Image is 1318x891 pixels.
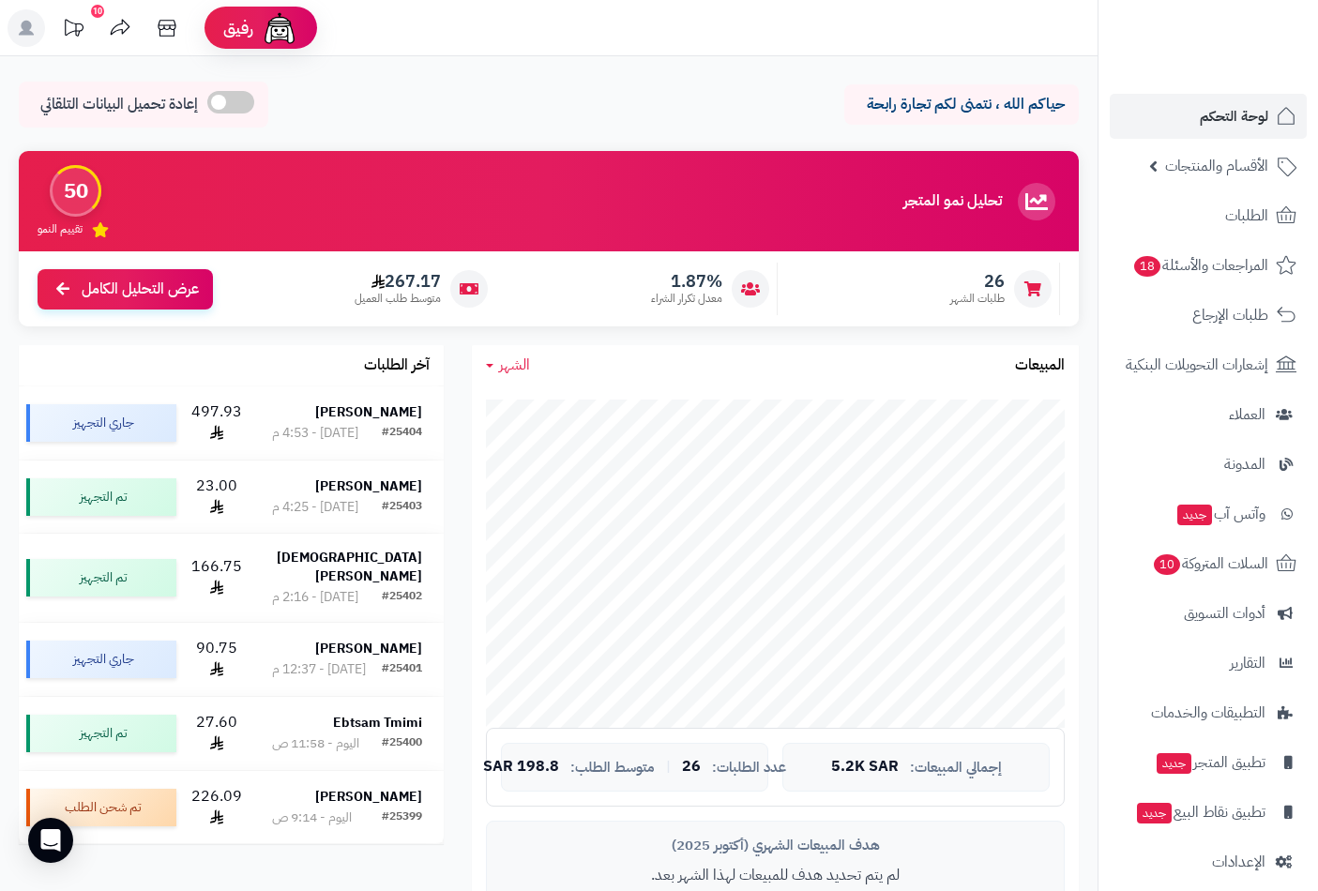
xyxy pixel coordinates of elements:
span: الطلبات [1225,203,1268,229]
a: الإعدادات [1110,839,1307,884]
span: المراجعات والأسئلة [1132,252,1268,279]
strong: [PERSON_NAME] [315,476,422,496]
div: تم التجهيز [26,715,176,752]
div: Open Intercom Messenger [28,818,73,863]
span: لوحة التحكم [1200,103,1268,129]
div: اليوم - 9:14 ص [272,808,352,827]
a: عرض التحليل الكامل [38,269,213,310]
span: 26 [682,759,701,776]
a: تحديثات المنصة [50,9,97,52]
span: 1.87% [651,271,722,292]
div: #25399 [382,808,422,827]
span: 18 [1134,256,1160,277]
span: 198.8 SAR [483,759,559,776]
a: التطبيقات والخدمات [1110,690,1307,735]
span: | [666,760,671,774]
span: التطبيقات والخدمات [1151,700,1265,726]
div: جاري التجهيز [26,641,176,678]
span: جديد [1177,505,1212,525]
span: طلبات الشهر [950,291,1005,307]
a: تطبيق نقاط البيعجديد [1110,790,1307,835]
a: لوحة التحكم [1110,94,1307,139]
td: 166.75 [184,534,250,622]
img: ai-face.png [261,9,298,47]
div: [DATE] - 4:25 م [272,498,358,517]
span: إجمالي المبيعات: [910,760,1002,776]
div: هدف المبيعات الشهري (أكتوبر 2025) [501,836,1050,855]
span: إشعارات التحويلات البنكية [1126,352,1268,378]
a: المراجعات والأسئلة18 [1110,243,1307,288]
span: 267.17 [355,271,441,292]
span: تقييم النمو [38,221,83,237]
img: logo-2.png [1190,46,1300,85]
a: العملاء [1110,392,1307,437]
div: #25400 [382,734,422,753]
span: الشهر [499,354,530,376]
h3: المبيعات [1015,357,1065,374]
span: عدد الطلبات: [712,760,786,776]
span: التقارير [1230,650,1265,676]
div: [DATE] - 4:53 م [272,424,358,443]
span: وآتس آب [1175,501,1265,527]
a: إشعارات التحويلات البنكية [1110,342,1307,387]
a: المدونة [1110,442,1307,487]
a: السلات المتروكة10 [1110,541,1307,586]
div: #25401 [382,660,422,679]
span: 5.2K SAR [831,759,899,776]
a: وآتس آبجديد [1110,491,1307,536]
span: معدل تكرار الشراء [651,291,722,307]
div: اليوم - 11:58 ص [272,734,359,753]
div: #25403 [382,498,422,517]
span: الإعدادات [1212,849,1265,875]
div: [DATE] - 2:16 م [272,588,358,607]
span: متوسط الطلب: [570,760,655,776]
div: 10 [91,5,104,18]
span: متوسط طلب العميل [355,291,441,307]
td: 90.75 [184,623,250,696]
span: المدونة [1224,451,1265,477]
span: إعادة تحميل البيانات التلقائي [40,94,198,115]
span: 26 [950,271,1005,292]
span: رفيق [223,17,253,39]
h3: تحليل نمو المتجر [903,193,1002,210]
div: #25404 [382,424,422,443]
td: 23.00 [184,461,250,534]
span: جديد [1157,753,1191,774]
span: العملاء [1229,401,1265,428]
a: أدوات التسويق [1110,591,1307,636]
strong: Ebtsam Tmimi [333,713,422,732]
span: السلات المتروكة [1152,551,1268,577]
p: لم يتم تحديد هدف للمبيعات لهذا الشهر بعد. [501,865,1050,886]
a: الشهر [486,355,530,376]
span: أدوات التسويق [1184,600,1265,627]
span: تطبيق نقاط البيع [1135,799,1265,825]
div: [DATE] - 12:37 م [272,660,366,679]
a: تطبيق المتجرجديد [1110,740,1307,785]
strong: [PERSON_NAME] [315,787,422,807]
td: 27.60 [184,697,250,770]
span: تطبيق المتجر [1155,749,1265,776]
div: تم التجهيز [26,478,176,516]
a: طلبات الإرجاع [1110,293,1307,338]
div: تم شحن الطلب [26,789,176,826]
p: حياكم الله ، نتمنى لكم تجارة رابحة [858,94,1065,115]
strong: [PERSON_NAME] [315,402,422,422]
span: الأقسام والمنتجات [1165,153,1268,179]
a: الطلبات [1110,193,1307,238]
div: تم التجهيز [26,559,176,597]
div: #25402 [382,588,422,607]
a: التقارير [1110,641,1307,686]
span: عرض التحليل الكامل [82,279,199,300]
h3: آخر الطلبات [364,357,430,374]
span: جديد [1137,803,1172,823]
td: 497.93 [184,386,250,460]
strong: [PERSON_NAME] [315,639,422,658]
div: جاري التجهيز [26,404,176,442]
span: طلبات الإرجاع [1192,302,1268,328]
td: 226.09 [184,771,250,844]
span: 10 [1154,554,1180,575]
strong: [DEMOGRAPHIC_DATA][PERSON_NAME] [277,548,422,586]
